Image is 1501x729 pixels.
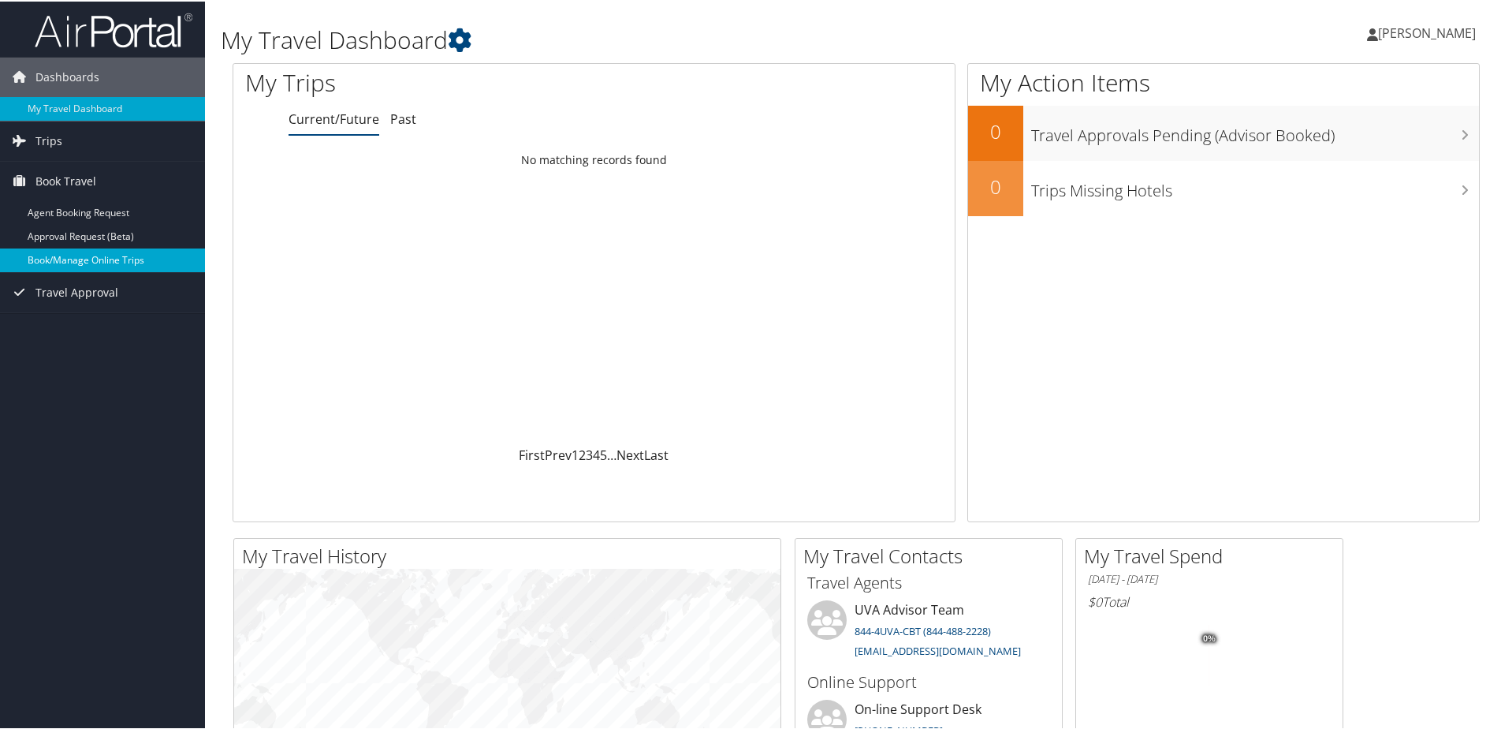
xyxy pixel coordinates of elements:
[572,445,579,462] a: 1
[807,570,1050,593] h3: Travel Agents
[616,445,644,462] a: Next
[35,56,99,95] span: Dashboards
[242,541,780,568] h2: My Travel History
[586,445,593,462] a: 3
[245,65,642,98] h1: My Trips
[607,445,616,462] span: …
[519,445,545,462] a: First
[1088,592,1331,609] h6: Total
[1367,8,1492,55] a: [PERSON_NAME]
[35,120,62,159] span: Trips
[1031,170,1479,200] h3: Trips Missing Hotels
[968,117,1023,144] h2: 0
[968,104,1479,159] a: 0Travel Approvals Pending (Advisor Booked)
[1084,541,1343,568] h2: My Travel Spend
[1203,633,1216,642] tspan: 0%
[803,541,1062,568] h2: My Travel Contacts
[968,159,1479,215] a: 0Trips Missing Hotels
[1088,592,1102,609] span: $0
[35,160,96,200] span: Book Travel
[289,109,379,126] a: Current/Future
[593,445,600,462] a: 4
[35,10,192,47] img: airportal-logo.png
[968,172,1023,199] h2: 0
[807,670,1050,692] h3: Online Support
[1378,23,1476,40] span: [PERSON_NAME]
[1031,115,1479,145] h3: Travel Approvals Pending (Advisor Booked)
[968,65,1479,98] h1: My Action Items
[221,22,1068,55] h1: My Travel Dashboard
[390,109,416,126] a: Past
[233,144,955,173] td: No matching records found
[855,622,991,637] a: 844-4UVA-CBT (844-488-2228)
[35,271,118,311] span: Travel Approval
[644,445,669,462] a: Last
[600,445,607,462] a: 5
[1088,570,1331,585] h6: [DATE] - [DATE]
[579,445,586,462] a: 2
[799,599,1058,664] li: UVA Advisor Team
[855,642,1021,656] a: [EMAIL_ADDRESS][DOMAIN_NAME]
[545,445,572,462] a: Prev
